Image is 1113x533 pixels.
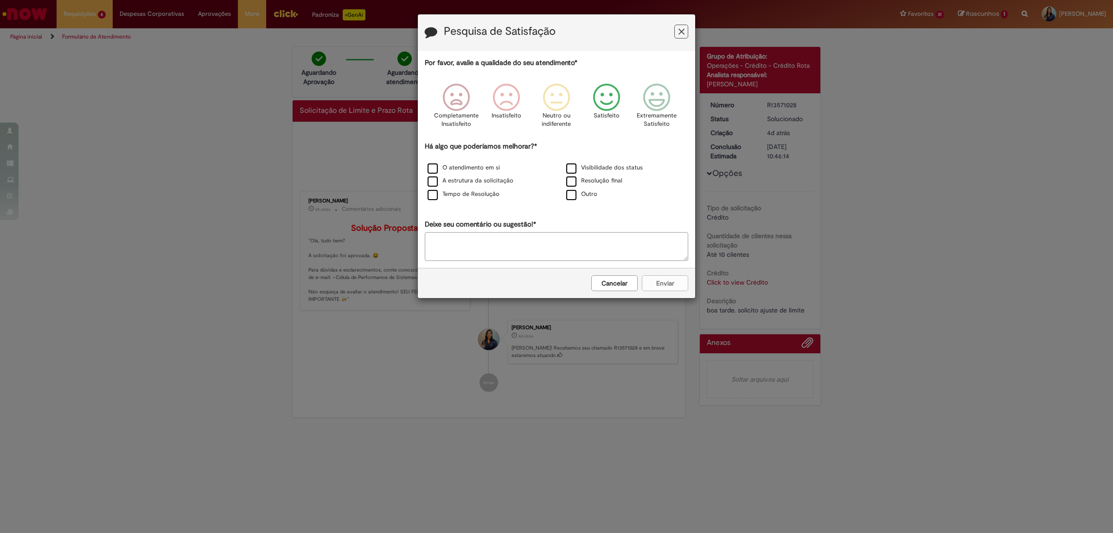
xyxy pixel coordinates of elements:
[425,58,577,68] label: Por favor, avalie a qualidade do seu atendimento*
[432,77,480,140] div: Completamente Insatisfeito
[434,111,479,129] p: Completamente Insatisfeito
[533,77,580,140] div: Neutro ou indiferente
[444,26,556,38] label: Pesquisa de Satisfação
[483,77,530,140] div: Insatisfeito
[566,163,643,172] label: Visibilidade dos status
[566,190,597,199] label: Outro
[540,111,573,129] p: Neutro ou indiferente
[492,111,521,120] p: Insatisfeito
[594,111,620,120] p: Satisfeito
[425,142,688,201] div: Há algo que poderíamos melhorar?*
[428,176,513,185] label: A estrutura da solicitação
[566,176,622,185] label: Resolução final
[428,163,500,172] label: O atendimento em si
[428,190,499,199] label: Tempo de Resolução
[633,77,680,140] div: Extremamente Satisfeito
[591,275,638,291] button: Cancelar
[637,111,677,129] p: Extremamente Satisfeito
[425,220,536,229] label: Deixe seu comentário ou sugestão!*
[583,77,630,140] div: Satisfeito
